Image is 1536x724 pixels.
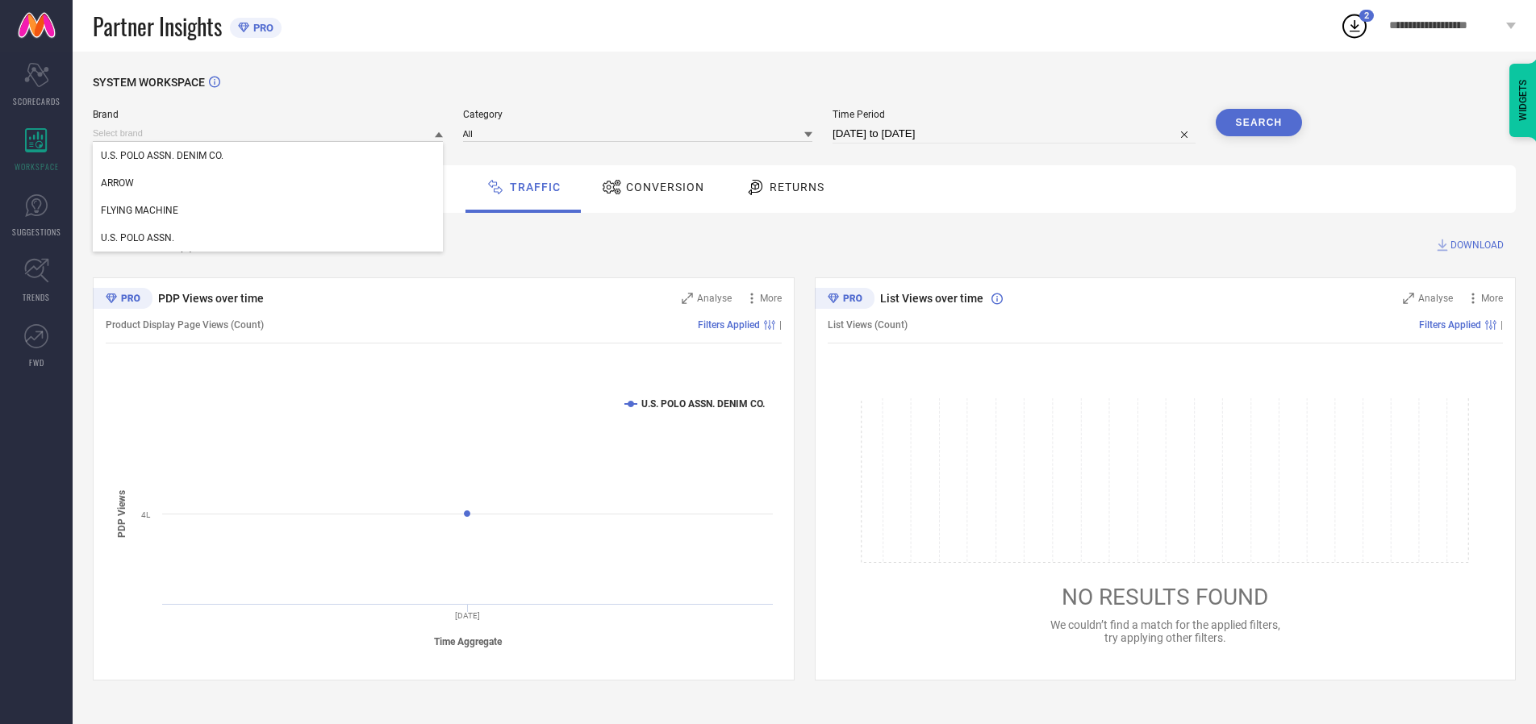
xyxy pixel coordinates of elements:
[815,288,874,312] div: Premium
[455,611,480,620] text: [DATE]
[1403,293,1414,304] svg: Zoom
[101,232,174,243] span: U.S. POLO ASSN.
[1216,109,1303,136] button: Search
[13,95,61,107] span: SCORECARDS
[93,142,443,169] div: U.S. POLO ASSN. DENIM CO.
[93,76,205,89] span: SYSTEM WORKSPACE
[463,109,813,120] span: Category
[510,181,561,193] span: Traffic
[106,319,264,331] span: Product Display Page Views (Count)
[29,356,44,368] span: FWD
[1418,293,1453,304] span: Analyse
[1419,319,1481,331] span: Filters Applied
[15,160,59,173] span: WORKSPACE
[12,226,61,238] span: SUGGESTIONS
[828,319,908,331] span: List Views (Count)
[697,293,732,304] span: Analyse
[116,489,127,537] tspan: PDP Views
[833,109,1196,120] span: Time Period
[141,510,151,519] text: 4L
[779,319,782,331] span: |
[1050,618,1280,644] span: We couldn’t find a match for the applied filters, try applying other filters.
[101,150,223,161] span: U.S. POLO ASSN. DENIM CO.
[93,125,443,142] input: Select brand
[1481,293,1503,304] span: More
[1340,11,1369,40] div: Open download list
[682,293,693,304] svg: Zoom
[434,636,503,647] tspan: Time Aggregate
[93,197,443,224] div: FLYING MACHINE
[1501,319,1503,331] span: |
[1364,10,1369,21] span: 2
[158,292,264,305] span: PDP Views over time
[770,181,824,193] span: Returns
[93,10,222,43] span: Partner Insights
[93,109,443,120] span: Brand
[760,293,782,304] span: More
[641,398,765,410] text: U.S. POLO ASSN. DENIM CO.
[101,205,178,216] span: FLYING MACHINE
[93,288,152,312] div: Premium
[626,181,704,193] span: Conversion
[93,224,443,252] div: U.S. POLO ASSN.
[698,319,760,331] span: Filters Applied
[880,292,983,305] span: List Views over time
[249,22,273,34] span: PRO
[1062,584,1268,610] span: NO RESULTS FOUND
[23,291,50,303] span: TRENDS
[1450,237,1504,253] span: DOWNLOAD
[833,124,1196,144] input: Select time period
[101,177,134,189] span: ARROW
[93,169,443,197] div: ARROW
